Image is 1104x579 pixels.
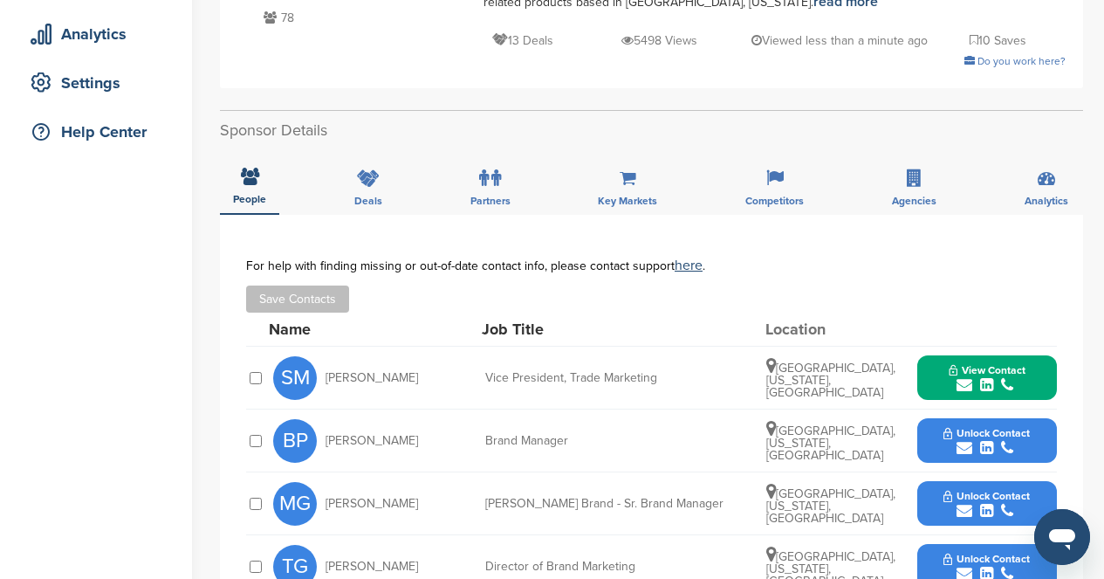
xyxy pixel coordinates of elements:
div: [PERSON_NAME] Brand - Sr. Brand Manager [485,498,747,510]
span: Deals [354,196,382,206]
span: Key Markets [598,196,657,206]
span: [GEOGRAPHIC_DATA], [US_STATE], [GEOGRAPHIC_DATA] [766,424,895,463]
a: Help Center [17,112,175,152]
span: Unlock Contact [943,553,1030,565]
div: For help with finding missing or out-of-date contact info, please contact support . [246,258,1057,272]
div: Settings [26,67,175,99]
h2: Sponsor Details [220,119,1083,142]
span: SM [273,356,317,400]
span: People [233,194,266,204]
button: Unlock Contact [922,415,1051,467]
div: Job Title [482,321,744,337]
span: Unlock Contact [943,490,1030,502]
p: 78 [259,7,466,29]
span: [PERSON_NAME] [326,561,418,573]
span: [GEOGRAPHIC_DATA], [US_STATE], [GEOGRAPHIC_DATA] [766,361,895,400]
span: [PERSON_NAME] [326,372,418,384]
p: 13 Deals [492,30,553,52]
span: Unlock Contact [943,427,1030,439]
p: 5498 Views [621,30,697,52]
span: View Contact [949,364,1025,376]
a: here [675,257,703,274]
a: Settings [17,63,175,103]
button: View Contact [928,352,1046,404]
span: MG [273,482,317,526]
span: Analytics [1025,196,1068,206]
span: Agencies [892,196,936,206]
p: 10 Saves [970,30,1026,52]
iframe: Button to launch messaging window [1034,509,1090,565]
button: Unlock Contact [922,478,1051,530]
div: Name [269,321,461,337]
div: Help Center [26,116,175,148]
span: BP [273,419,317,463]
div: Location [765,321,896,337]
span: Competitors [745,196,804,206]
p: Viewed less than a minute ago [751,30,928,52]
span: [GEOGRAPHIC_DATA], [US_STATE], [GEOGRAPHIC_DATA] [766,486,895,526]
span: Do you work here? [977,55,1066,67]
a: Analytics [17,14,175,54]
a: Do you work here? [964,55,1066,67]
button: Save Contacts [246,286,349,313]
div: Director of Brand Marketing [485,561,747,573]
span: [PERSON_NAME] [326,435,418,447]
div: Brand Manager [485,435,747,447]
span: Partners [470,196,511,206]
span: [PERSON_NAME] [326,498,418,510]
div: Vice President, Trade Marketing [485,372,747,384]
div: Analytics [26,18,175,50]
